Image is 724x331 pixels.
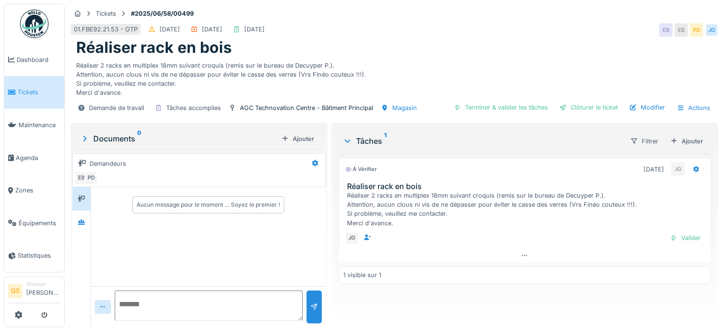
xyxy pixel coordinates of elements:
div: PD [690,23,703,37]
div: PD [84,171,98,185]
div: Réaliser 2 racks en multiplex 18mm suivant croquis (remis sur le bureau de Decuyper P.). Attentio... [347,191,706,228]
div: À vérifier [345,165,377,173]
div: Documents [80,133,278,144]
div: Tâches accomplies [166,103,221,112]
div: [DATE] [644,165,664,174]
strong: #2025/06/58/00499 [127,9,198,18]
span: Dashboard [17,55,60,64]
div: JG [345,231,358,245]
h1: Réaliser rack en bois [76,39,232,57]
div: 1 visible sur 1 [343,271,381,280]
div: Tickets [96,9,116,18]
sup: 0 [137,133,141,144]
div: EB [75,171,88,185]
span: Zones [15,186,60,195]
div: Clôturer le ticket [555,101,622,114]
div: Modifier [625,101,669,114]
div: Réaliser 2 racks en multiplex 18mm suivant croquis (remis sur le bureau de Decuyper P.). Attentio... [76,57,713,98]
a: Agenda [4,141,64,174]
div: EB [659,23,673,37]
a: Dashboard [4,43,64,76]
div: Terminer & valider les tâches [450,101,552,114]
img: Badge_color-CXgf-gQk.svg [20,10,49,38]
div: 01.FBE92.21.53 - OTP [74,25,138,34]
div: Ajouter [666,135,707,148]
div: Valider [666,231,704,244]
span: Statistiques [18,251,60,260]
li: [PERSON_NAME] [26,281,60,301]
div: Tâches [343,135,622,147]
span: Agenda [16,153,60,162]
span: Maintenance [19,120,60,130]
div: Actions [673,101,714,115]
div: [DATE] [244,25,265,34]
a: Équipements [4,207,64,240]
a: QS Manager[PERSON_NAME] [8,281,60,303]
div: JG [671,162,684,176]
div: [DATE] [202,25,222,34]
div: EB [674,23,688,37]
div: Ajouter [278,132,318,145]
div: Aucun message pour le moment … Soyez le premier ! [137,201,280,209]
div: Manager [26,281,60,288]
a: Maintenance [4,109,64,141]
li: QS [8,284,22,298]
a: Tickets [4,76,64,109]
div: JG [705,23,718,37]
span: Tickets [18,88,60,97]
sup: 1 [384,135,387,147]
a: Statistiques [4,240,64,272]
div: [DATE] [159,25,180,34]
div: AGC Technovation Centre - Bâtiment Principal [240,103,373,112]
div: Filtrer [626,134,663,148]
h3: Réaliser rack en bois [347,182,706,191]
span: Équipements [19,219,60,228]
div: Demande de travail [89,103,144,112]
div: Magasin [392,103,417,112]
a: Zones [4,174,64,207]
div: Demandeurs [89,159,126,168]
